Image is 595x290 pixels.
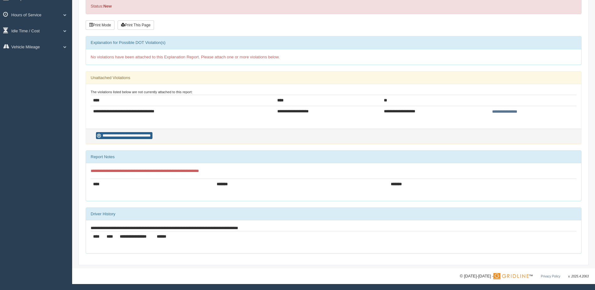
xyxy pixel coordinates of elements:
img: Gridline [493,273,529,279]
button: Print This Page [118,20,154,30]
div: Driver History [86,208,581,220]
span: v. 2025.4.2063 [568,275,589,278]
div: Report Notes [86,151,581,163]
a: Privacy Policy [541,275,560,278]
strong: New [103,4,112,8]
div: Explanation for Possible DOT Violation(s) [86,36,581,49]
small: The violations listed below are not currently attached to this report: [91,90,193,94]
button: Print Mode [86,20,114,30]
div: © [DATE]-[DATE] - ™ [460,273,589,280]
span: No violations have been attached to this Explanation Report. Please attach one or more violations... [91,55,280,59]
div: Unattached Violations [86,72,581,84]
